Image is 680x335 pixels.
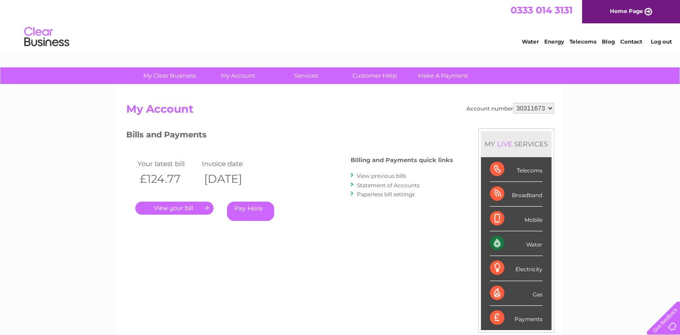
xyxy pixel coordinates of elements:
[490,207,542,231] div: Mobile
[490,281,542,306] div: Gas
[650,38,671,45] a: Log out
[200,158,264,170] td: Invoice date
[24,23,70,51] img: logo.png
[490,256,542,281] div: Electricity
[490,231,542,256] div: Water
[620,38,642,45] a: Contact
[126,103,554,120] h2: My Account
[128,5,553,44] div: Clear Business is a trading name of Verastar Limited (registered in [GEOGRAPHIC_DATA] No. 3667643...
[133,67,207,84] a: My Clear Business
[602,38,615,45] a: Blog
[135,170,200,188] th: £124.77
[467,103,554,114] div: Account number
[135,202,213,215] a: .
[338,67,412,84] a: Customer Help
[269,67,343,84] a: Services
[351,157,453,163] h4: Billing and Payments quick links
[201,67,275,84] a: My Account
[511,4,573,16] a: 0333 014 3131
[126,128,453,144] h3: Bills and Payments
[481,131,551,157] div: MY SERVICES
[495,140,514,148] div: LIVE
[357,172,406,179] a: View previous bills
[490,157,542,182] div: Telecoms
[490,306,542,330] div: Payments
[490,182,542,207] div: Broadband
[522,38,539,45] a: Water
[227,202,274,221] a: Pay Here
[569,38,596,45] a: Telecoms
[135,158,200,170] td: Your latest bill
[200,170,264,188] th: [DATE]
[406,67,480,84] a: Make A Payment
[544,38,564,45] a: Energy
[357,191,415,198] a: Paperless bill settings
[357,182,420,189] a: Statement of Accounts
